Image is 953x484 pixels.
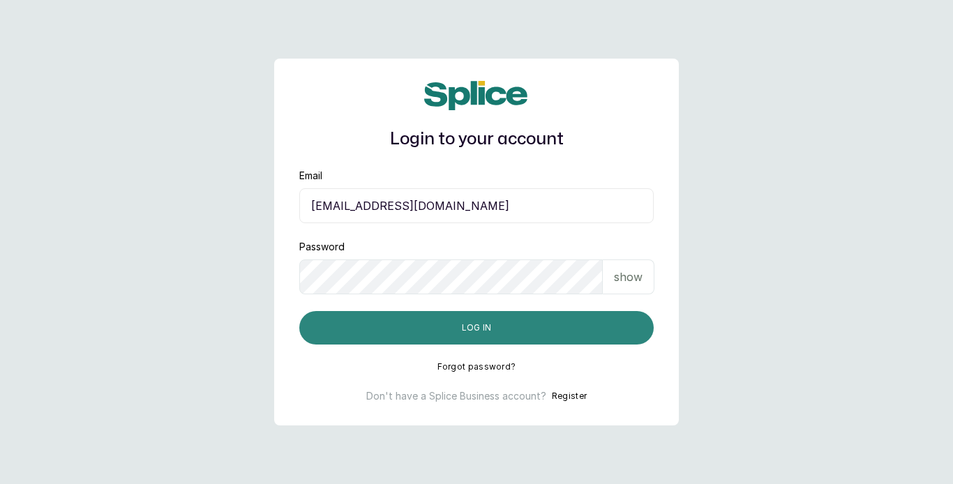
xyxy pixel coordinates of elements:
[366,389,546,403] p: Don't have a Splice Business account?
[299,240,345,254] label: Password
[299,311,654,345] button: Log in
[437,361,516,372] button: Forgot password?
[299,188,654,223] input: email@acme.com
[299,127,654,152] h1: Login to your account
[299,169,322,183] label: Email
[614,269,643,285] p: show
[552,389,587,403] button: Register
